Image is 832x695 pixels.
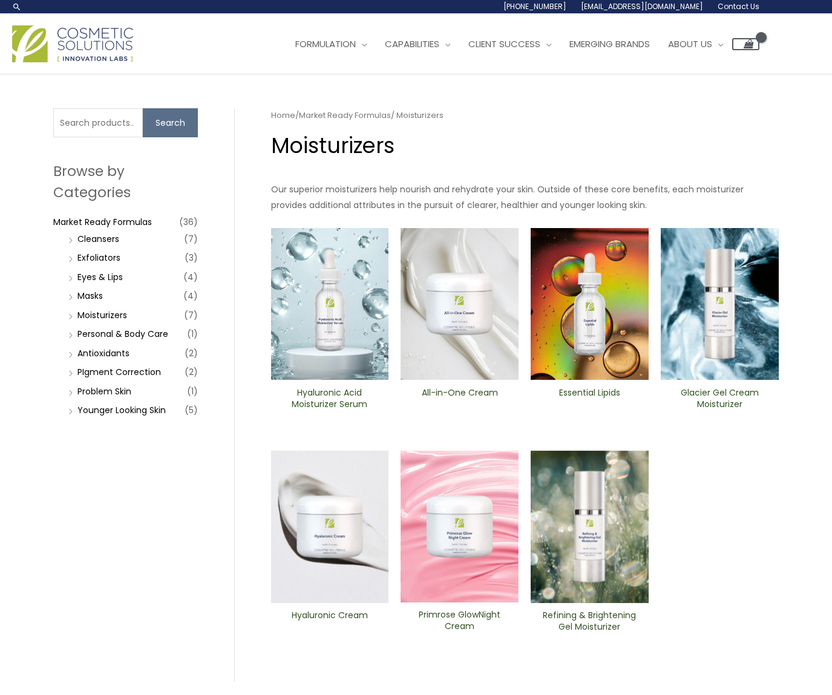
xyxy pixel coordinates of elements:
[12,25,133,62] img: Cosmetic Solutions Logo
[668,38,712,50] span: About Us
[569,38,650,50] span: Emerging Brands
[271,131,779,160] h1: Moisturizers
[281,610,378,633] h2: Hyaluronic Cream
[281,387,378,410] h2: Hyaluronic Acid Moisturizer Serum
[671,387,768,410] h2: Glacier Gel Cream Moisturizer
[661,228,779,380] img: Glacier Gel Moisturizer
[671,387,768,414] a: Glacier Gel Cream Moisturizer
[541,387,638,410] h2: Essential Lipids
[468,38,540,50] span: Client Success
[401,451,519,602] img: Primrose Glow Night Cream
[659,26,732,62] a: About Us
[299,109,391,121] a: Market Ready Formulas
[271,109,295,121] a: Home
[376,26,459,62] a: Capabilities
[541,610,638,637] a: Refining & Brightening Gel Moisturizer
[77,328,168,340] a: Personal & Body Care
[185,364,198,380] span: (2)
[185,345,198,362] span: (2)
[143,108,198,137] button: Search
[503,1,566,11] span: [PHONE_NUMBER]
[77,366,161,378] a: PIgment Correction
[286,26,376,62] a: Formulation
[459,26,560,62] a: Client Success
[184,230,198,247] span: (7)
[179,214,198,230] span: (36)
[12,2,22,11] a: Search icon link
[271,108,779,123] nav: Breadcrumb
[541,610,638,633] h2: Refining & Brightening Gel Moisturizer
[295,38,356,50] span: Formulation
[411,387,508,414] a: All-in-One ​Cream
[560,26,659,62] a: Emerging Brands
[718,1,759,11] span: Contact Us
[277,26,759,62] nav: Site Navigation
[281,610,378,637] a: Hyaluronic Cream
[187,383,198,400] span: (1)
[411,609,508,632] h2: Primrose GlowNight Cream
[271,181,779,213] p: Our superior moisturizers help nourish and rehydrate your skin. Outside of these core benefits, e...
[385,38,439,50] span: Capabilities
[183,269,198,286] span: (4)
[77,404,166,416] a: Younger Looking Skin
[281,387,378,414] a: Hyaluronic Acid Moisturizer Serum
[531,451,649,603] img: Refining and Brightening Gel Moisturizer
[77,347,129,359] a: Antioxidants
[271,451,389,603] img: Hyaluronic Cream
[187,325,198,342] span: (1)
[185,249,198,266] span: (3)
[411,609,508,636] a: Primrose GlowNight Cream
[77,385,131,397] a: Problem Skin
[581,1,703,11] span: [EMAIL_ADDRESS][DOMAIN_NAME]
[53,216,152,228] a: Market Ready Formulas
[77,252,120,264] a: Exfoliators
[53,161,198,202] h2: Browse by Categories
[77,271,123,283] a: Eyes & Lips
[185,402,198,419] span: (5)
[184,307,198,324] span: (7)
[53,108,143,137] input: Search products…
[271,228,389,380] img: Hyaluronic moisturizer Serum
[401,228,519,380] img: All In One Cream
[732,38,759,50] a: View Shopping Cart, empty
[531,228,649,380] img: Essential Lipids
[77,290,103,302] a: Masks
[411,387,508,410] h2: All-in-One ​Cream
[77,309,127,321] a: Moisturizers
[541,387,638,414] a: Essential Lipids
[183,287,198,304] span: (4)
[77,233,119,245] a: Cleansers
